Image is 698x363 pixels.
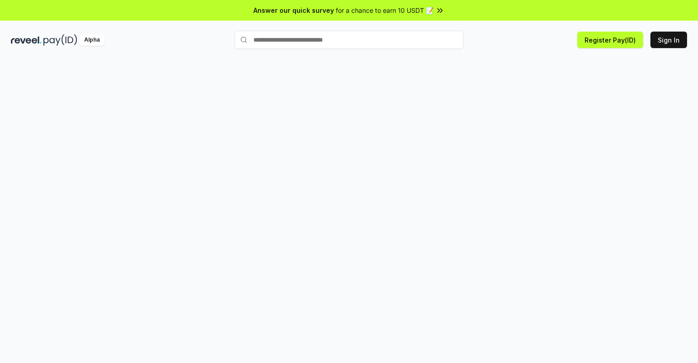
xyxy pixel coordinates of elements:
[79,34,105,46] div: Alpha
[650,32,687,48] button: Sign In
[11,34,42,46] img: reveel_dark
[336,5,434,15] span: for a chance to earn 10 USDT 📝
[577,32,643,48] button: Register Pay(ID)
[253,5,334,15] span: Answer our quick survey
[43,34,77,46] img: pay_id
